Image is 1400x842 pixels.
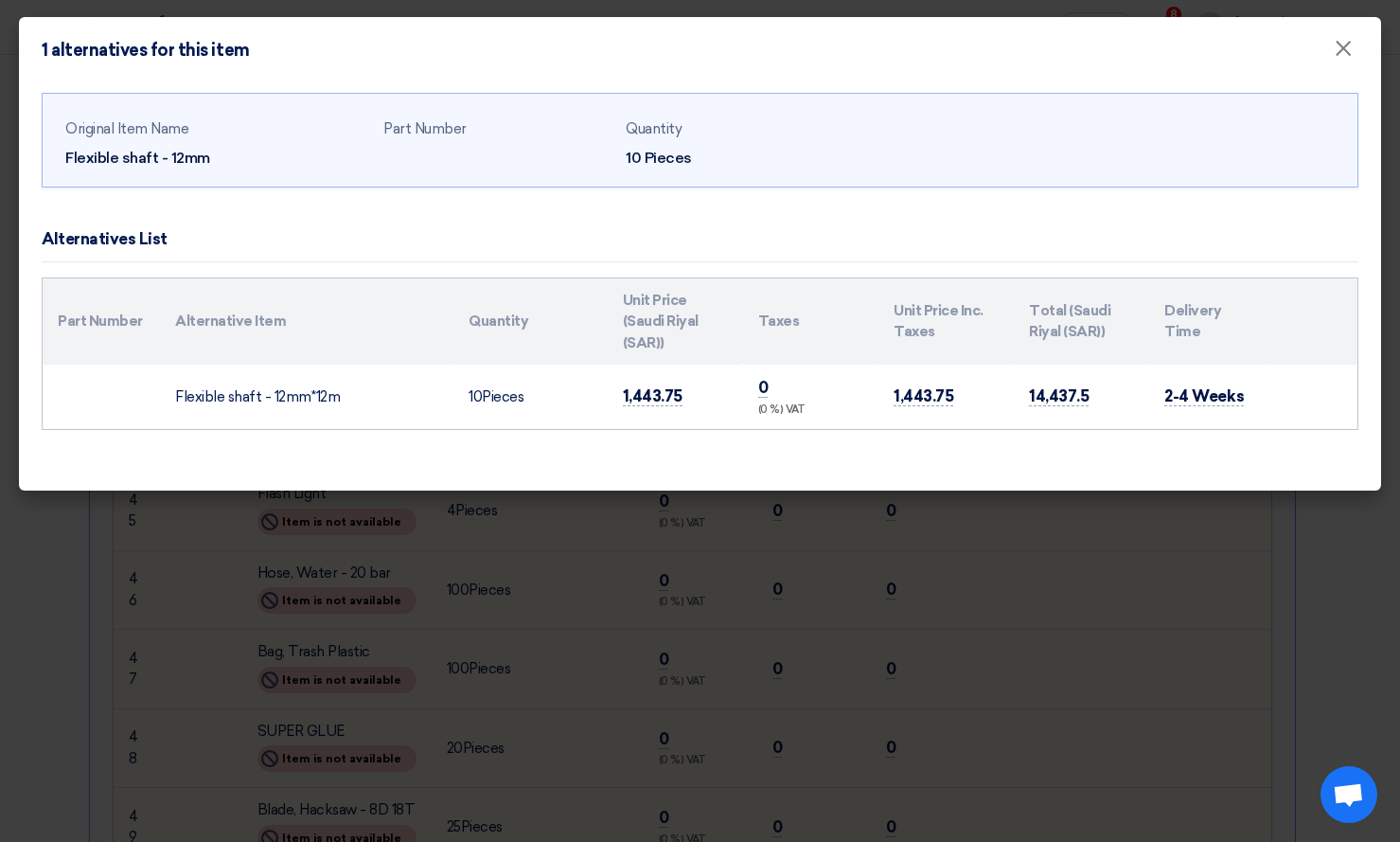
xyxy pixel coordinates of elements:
[743,278,878,366] th: Taxes
[469,388,482,405] span: 10
[1164,386,1244,406] span: 2-4 Weeks
[65,118,368,140] div: Original Item Name
[626,147,853,170] div: 10 Pieces
[1320,766,1377,823] a: 开放式聊天
[160,365,453,429] td: Flexible shaft - 12mm*12m
[894,386,953,406] span: 1,443.75
[758,378,769,398] span: 0
[1014,278,1149,366] th: Total (Saudi Riyal (SAR))
[1149,278,1267,366] th: Delivery Time
[626,118,853,140] div: Quantity
[1319,30,1368,68] button: Close
[42,227,168,252] div: Alternatives List
[453,365,607,429] td: Pieces
[65,147,368,170] div: Flexible shaft - 12mm
[878,278,1014,366] th: Unit Price Inc. Taxes
[43,278,160,366] th: Part Number
[383,118,611,140] div: Part Number
[758,403,863,419] div: (0 %) VAT
[608,278,743,366] th: Unit Price (Saudi Riyal (SAR))
[453,278,607,366] th: Quantity
[42,40,250,61] h4: 1 alternatives for this item
[1029,386,1089,406] span: 14,437.5
[623,386,682,406] span: 1,443.75
[160,278,453,366] th: Alternative Item
[1334,34,1353,72] span: ×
